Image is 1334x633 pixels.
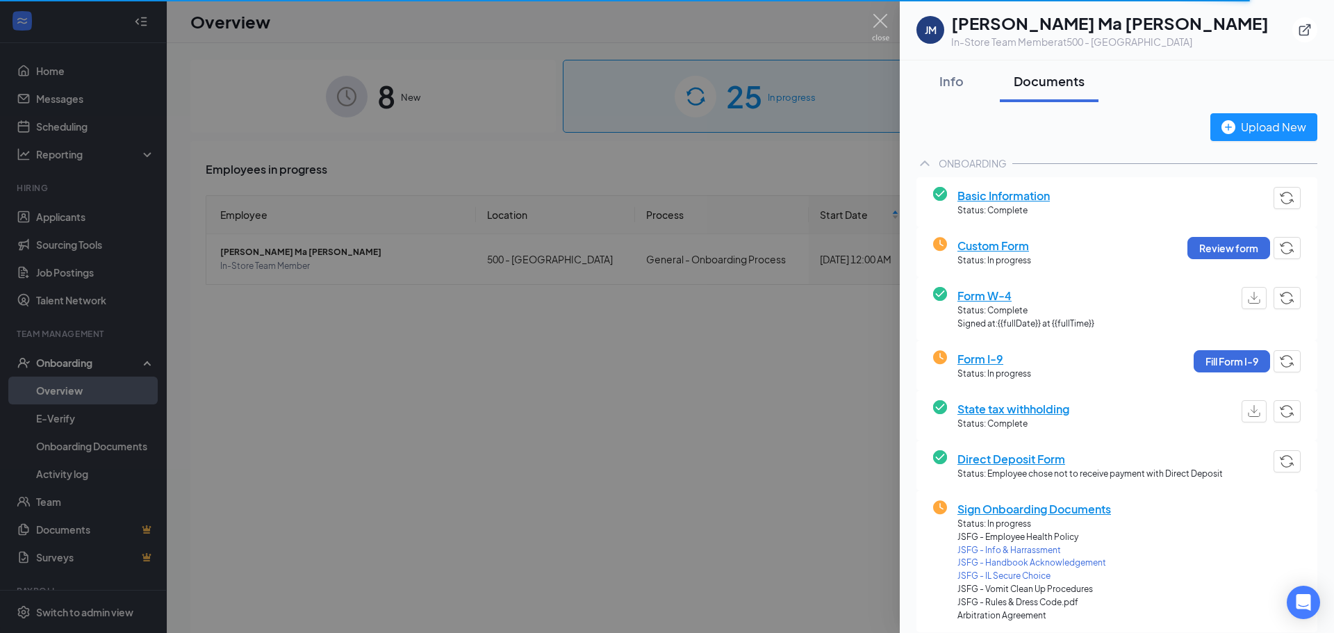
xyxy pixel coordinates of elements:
span: JSFG - Rules & Dress Code.pdf [957,596,1111,609]
span: JSFG - Vomit Clean Up Procedures [957,583,1111,596]
div: Info [930,72,972,90]
div: Upload New [1221,118,1306,135]
button: Review form [1187,237,1270,259]
button: ExternalLink [1292,17,1317,42]
a: JSFG - IL Secure Choice [957,570,1111,583]
h1: [PERSON_NAME] Ma [PERSON_NAME] [951,11,1269,35]
span: Sign Onboarding Documents [957,500,1111,518]
button: Fill Form I-9 [1194,350,1270,372]
div: In-Store Team Member at 500 - [GEOGRAPHIC_DATA] [951,35,1269,49]
button: Upload New [1210,113,1317,141]
span: Basic Information [957,187,1050,204]
span: Status: Complete [957,418,1069,431]
span: Direct Deposit Form [957,450,1223,468]
span: Status: In progress [957,254,1031,268]
svg: ChevronUp [916,155,933,172]
span: State tax withholding [957,400,1069,418]
div: Documents [1014,72,1085,90]
span: Status: Employee chose not to receive payment with Direct Deposit [957,468,1223,481]
span: Form I-9 [957,350,1031,368]
svg: ExternalLink [1298,23,1312,37]
span: Form W-4 [957,287,1094,304]
span: Status: Complete [957,204,1050,217]
div: JM [925,23,937,37]
span: JSFG - Employee Health Policy [957,531,1111,544]
div: ONBOARDING [939,156,1007,170]
div: Open Intercom Messenger [1287,586,1320,619]
span: Signed at: {{fullDate}} at {{fullTime}} [957,318,1094,331]
span: Status: In progress [957,368,1031,381]
span: Arbitration Agreement [957,609,1111,623]
a: JSFG - Handbook Acknowledgement [957,557,1111,570]
span: Status: In progress [957,518,1111,531]
span: Status: Complete [957,304,1094,318]
a: JSFG - Info & Harrassment [957,544,1111,557]
span: Custom Form [957,237,1031,254]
